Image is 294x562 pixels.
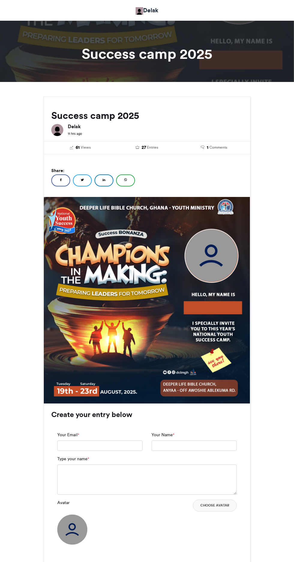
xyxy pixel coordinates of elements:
label: Type your name [57,456,89,462]
h1: Success camp 2025 [43,47,250,61]
a: 61 Views [51,144,109,151]
img: 1755126100.636-b68a2da751bbfb9a4e1d97cc8f8c9d81dc298b84.jpg [43,197,250,404]
img: Delak [51,124,63,136]
span: 27 [142,144,146,151]
span: Views [81,145,91,150]
span: Comments [209,145,227,150]
label: Your Name [151,432,174,438]
h5: Share: [51,167,243,174]
label: Avatar [57,500,70,506]
label: Your Email [57,432,79,438]
h2: Success camp 2025 [51,110,243,121]
img: Moses Kumesi [136,7,143,15]
span: 1 [207,144,208,151]
a: 1 Comments [185,144,243,151]
span: 61 [76,144,80,151]
a: Delak [136,6,158,15]
span: Entries [147,145,158,150]
a: 27 Entries [118,144,176,151]
img: user_circle.png [185,229,238,282]
small: 11 hrs ago [68,131,82,136]
img: user_circle.png [57,515,87,545]
h3: Create your entry below [51,411,243,418]
button: Choose Avatar [193,500,237,512]
h6: Delak [68,124,243,129]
